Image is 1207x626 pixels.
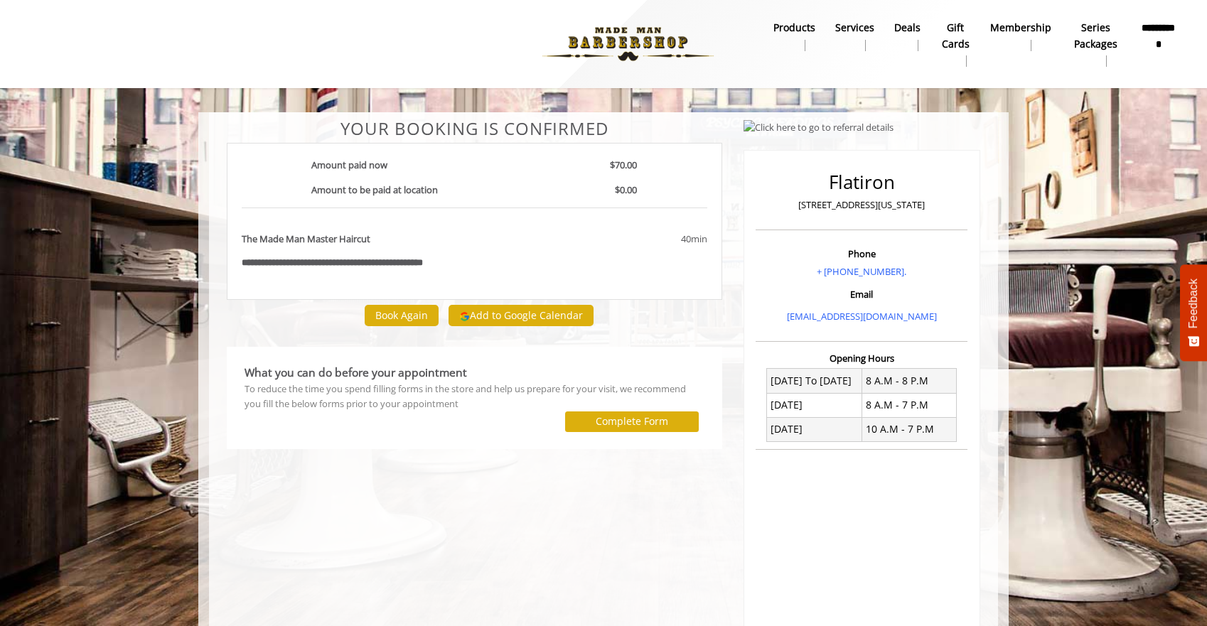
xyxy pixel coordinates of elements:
td: 8 A.M - 8 P.M [862,369,957,393]
h3: Opening Hours [756,353,967,363]
a: Productsproducts [763,18,825,55]
a: + [PHONE_NUMBER]. [817,265,906,278]
td: 10 A.M - 7 P.M [862,417,957,441]
div: To reduce the time you spend filling forms in the store and help us prepare for your visit, we re... [245,382,704,411]
img: Made Man Barbershop logo [530,5,726,83]
b: The Made Man Master Haircut [242,232,370,247]
p: [STREET_ADDRESS][US_STATE] [759,198,964,212]
td: [DATE] [767,393,862,417]
b: Deals [894,20,921,36]
span: Feedback [1187,279,1200,328]
button: Feedback - Show survey [1180,264,1207,361]
a: [EMAIL_ADDRESS][DOMAIN_NAME] [787,310,937,323]
b: Services [835,20,874,36]
a: MembershipMembership [980,18,1061,55]
button: Add to Google Calendar [449,305,594,326]
b: Amount to be paid at location [311,183,438,196]
b: Amount paid now [311,158,387,171]
a: Series packagesSeries packages [1061,18,1131,70]
b: $0.00 [615,183,637,196]
a: ServicesServices [825,18,884,55]
td: [DATE] [767,417,862,441]
button: Book Again [365,305,439,325]
b: Membership [990,20,1051,36]
div: 40min [566,232,707,247]
b: products [773,20,815,36]
h3: Email [759,289,964,299]
button: Complete Form [565,411,699,432]
center: Your Booking is confirmed [227,119,722,138]
img: Click here to go to referral details [744,120,894,135]
td: 8 A.M - 7 P.M [862,393,957,417]
a: DealsDeals [884,18,930,55]
td: [DATE] To [DATE] [767,369,862,393]
b: gift cards [940,20,970,52]
b: Series packages [1071,20,1121,52]
h3: Phone [759,249,964,259]
h2: Flatiron [759,172,964,193]
b: $70.00 [610,158,637,171]
label: Complete Form [596,416,668,427]
b: What you can do before your appointment [245,365,467,380]
a: Gift cardsgift cards [930,18,980,70]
